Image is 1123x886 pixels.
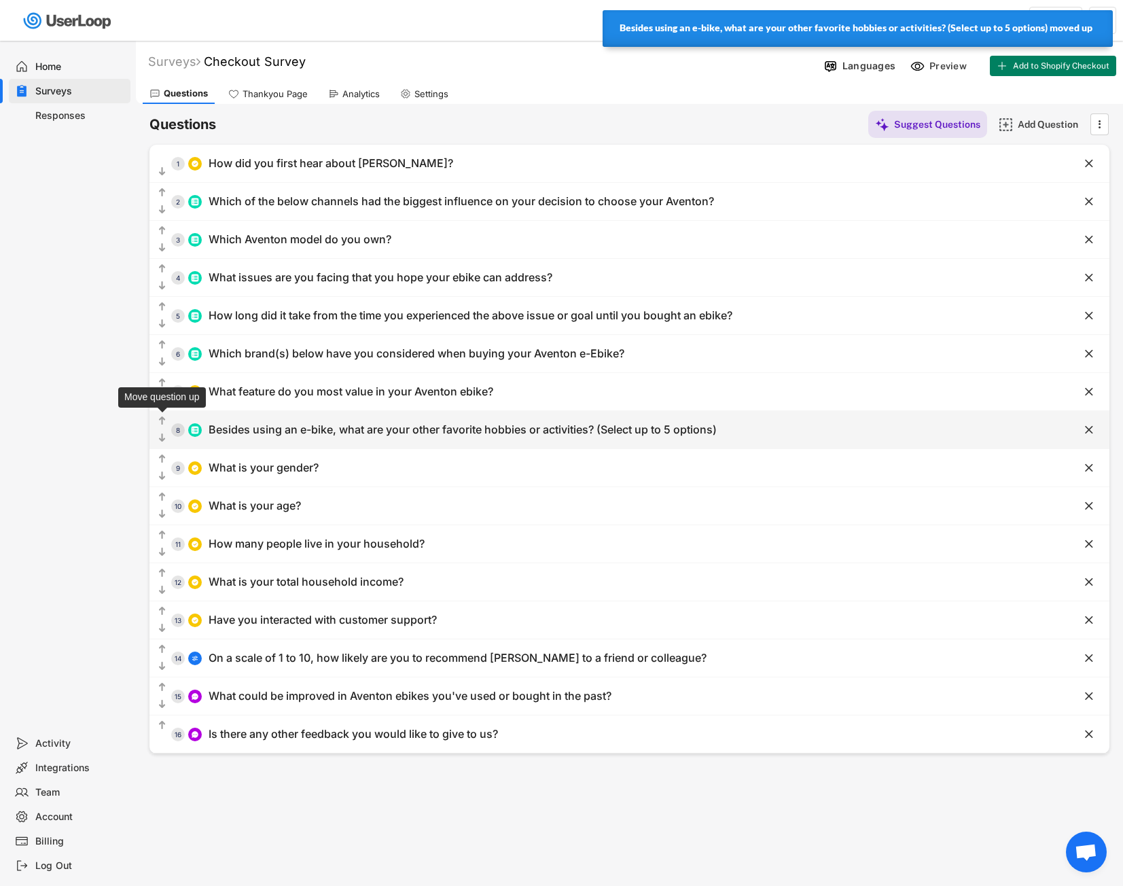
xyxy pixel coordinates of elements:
[156,317,168,331] button: 
[1082,652,1096,665] button: 
[842,60,895,72] div: Languages
[191,464,199,472] img: CircleTickMinorWhite.svg
[159,698,166,710] text: 
[1085,385,1093,399] text: 
[204,54,306,69] font: Checkout Survey
[209,727,498,741] div: Is there any other feedback you would like to give to us?
[148,54,200,69] div: Surveys
[156,279,168,293] button: 
[159,225,166,236] text: 
[171,655,185,662] div: 14
[156,186,168,200] button: 
[209,537,425,551] div: How many people live in your household?
[620,22,1092,33] strong: Besides using an e-bike, what are your other favorite hobbies or activities? (Select up to 5 opti...
[209,308,732,323] div: How long did it take from the time you experienced the above issue or goal until you bought an eb...
[191,502,199,510] img: CircleTickMinorWhite.svg
[171,693,185,700] div: 15
[1085,537,1093,551] text: 
[171,731,185,738] div: 16
[159,377,166,389] text: 
[156,453,168,466] button: 
[156,681,168,694] button: 
[209,194,714,209] div: Which of the below channels had the biggest influence on your decision to choose your Aventon?
[159,187,166,198] text: 
[1082,309,1096,323] button: 
[156,643,168,656] button: 
[156,262,168,276] button: 
[159,720,166,731] text: 
[243,88,308,100] div: Thankyou Page
[191,350,199,358] img: ListMajor.svg
[1082,423,1096,437] button: 
[156,605,168,618] button: 
[149,116,216,134] h6: Questions
[1082,385,1096,399] button: 
[156,376,168,390] button: 
[1092,114,1106,135] button: 
[159,546,166,558] text: 
[35,860,125,872] div: Log Out
[156,508,168,521] button: 
[35,60,125,73] div: Home
[191,692,199,701] img: ConversationMinor.svg
[191,198,199,206] img: ListMajor.svg
[1082,195,1096,209] button: 
[1082,157,1096,171] button: 
[191,654,199,662] img: AdjustIcon.svg
[156,224,168,238] button: 
[209,156,453,171] div: How did you first hear about [PERSON_NAME]?
[209,613,437,627] div: Have you interacted with customer support?
[156,698,168,711] button: 
[159,660,166,672] text: 
[1085,308,1093,323] text: 
[156,546,168,559] button: 
[156,469,168,483] button: 
[156,584,168,597] button: 
[191,578,199,586] img: CircleTickMinorWhite.svg
[1085,613,1093,627] text: 
[159,567,166,579] text: 
[156,355,168,369] button: 
[35,737,125,750] div: Activity
[159,301,166,313] text: 
[171,198,185,205] div: 2
[156,393,168,407] button: 
[35,786,125,799] div: Team
[159,681,166,693] text: 
[156,165,168,179] button: 
[159,204,166,215] text: 
[171,313,185,319] div: 5
[414,88,448,100] div: Settings
[1082,233,1096,247] button: 
[1082,537,1096,551] button: 
[1082,271,1096,285] button: 
[35,811,125,823] div: Account
[1085,727,1093,741] text: 
[1085,689,1093,703] text: 
[156,567,168,580] button: 
[191,274,199,282] img: ListMajor.svg
[159,491,166,503] text: 
[156,241,168,255] button: 
[1082,347,1096,361] button: 
[35,762,125,775] div: Integrations
[823,59,838,73] img: Language%20Icon.svg
[156,300,168,314] button: 
[191,236,199,244] img: ListMajor.svg
[1085,347,1093,361] text: 
[209,499,301,513] div: What is your age?
[1082,575,1096,589] button: 
[999,118,1013,132] img: AddMajor.svg
[156,203,168,217] button: 
[171,503,185,510] div: 10
[35,85,125,98] div: Surveys
[159,318,166,330] text: 
[159,453,166,465] text: 
[191,426,199,434] img: ListMajor.svg
[159,605,166,617] text: 
[1085,423,1093,437] text: 
[171,579,185,586] div: 12
[159,166,166,177] text: 
[191,540,199,548] img: CircleTickMinorWhite.svg
[1085,651,1093,665] text: 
